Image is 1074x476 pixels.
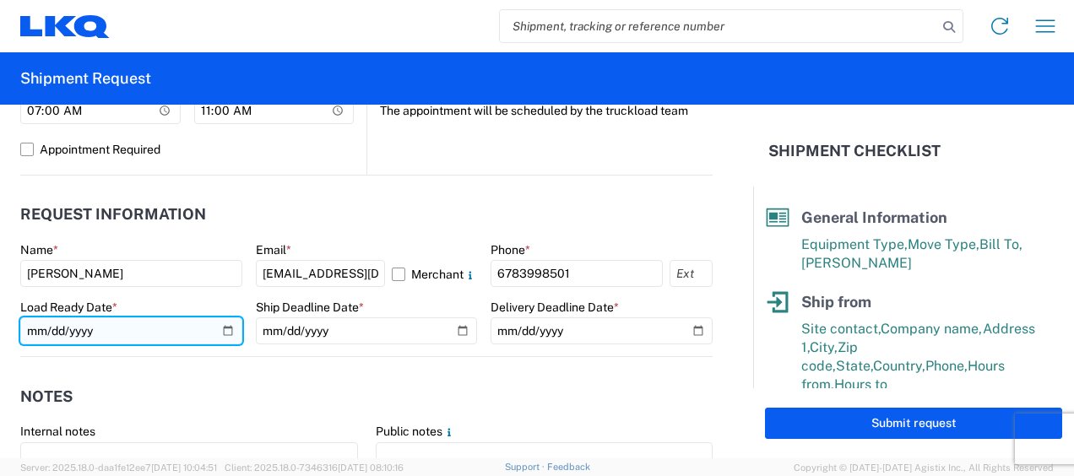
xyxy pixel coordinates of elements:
[20,424,95,439] label: Internal notes
[810,339,838,355] span: City,
[380,97,688,124] label: The appointment will be scheduled by the truckload team
[392,260,477,287] label: Merchant
[500,10,937,42] input: Shipment, tracking or reference number
[491,300,619,315] label: Delivery Deadline Date
[768,141,941,161] h2: Shipment Checklist
[873,358,925,374] span: Country,
[20,388,73,405] h2: Notes
[834,376,887,392] span: Hours to
[225,462,404,473] span: Client: 2025.18.0-7346316
[765,408,1062,439] button: Submit request
[925,358,968,374] span: Phone,
[20,300,117,315] label: Load Ready Date
[20,206,206,223] h2: Request Information
[547,462,590,472] a: Feedback
[20,462,217,473] span: Server: 2025.18.0-daa1fe12ee7
[20,136,354,163] label: Appointment Required
[908,236,979,252] span: Move Type,
[376,424,456,439] label: Public notes
[338,462,404,473] span: [DATE] 08:10:16
[979,236,1022,252] span: Bill To,
[20,68,151,89] h2: Shipment Request
[256,242,291,257] label: Email
[801,236,908,252] span: Equipment Type,
[670,260,713,287] input: Ext
[491,242,530,257] label: Phone
[801,208,947,226] span: General Information
[151,462,217,473] span: [DATE] 10:04:51
[801,321,881,337] span: Site contact,
[794,460,1054,475] span: Copyright © [DATE]-[DATE] Agistix Inc., All Rights Reserved
[836,358,873,374] span: State,
[20,242,58,257] label: Name
[881,321,983,337] span: Company name,
[256,300,364,315] label: Ship Deadline Date
[505,462,547,472] a: Support
[801,293,871,311] span: Ship from
[801,255,912,271] span: [PERSON_NAME]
